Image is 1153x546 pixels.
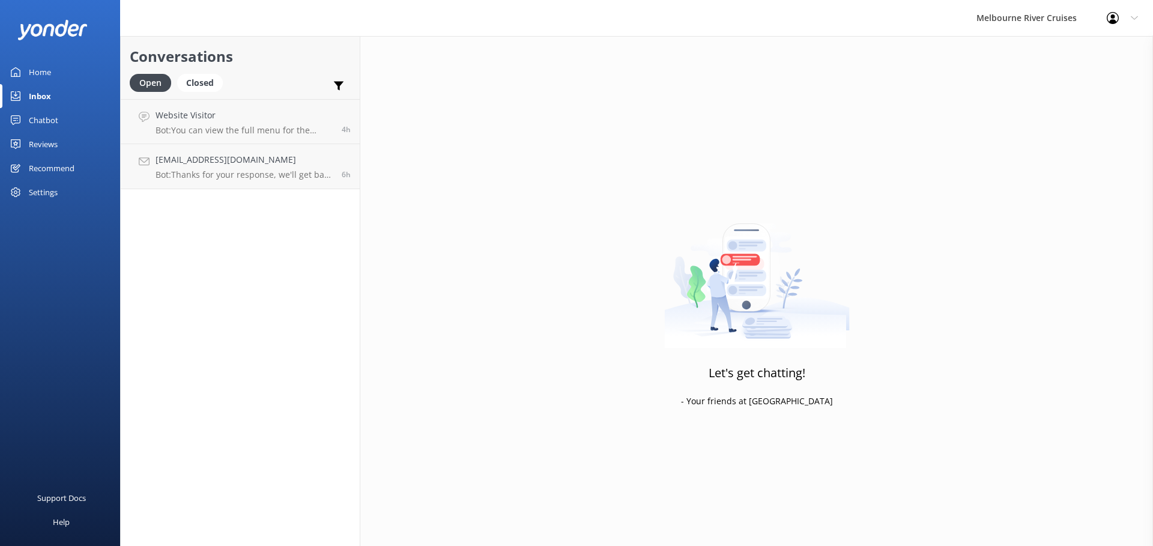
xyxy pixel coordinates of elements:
[29,108,58,132] div: Chatbot
[37,486,86,510] div: Support Docs
[342,169,351,180] span: 09:18am 13-Aug-2025 (UTC +10:00) Australia/Sydney
[29,156,74,180] div: Recommend
[53,510,70,534] div: Help
[29,132,58,156] div: Reviews
[342,124,351,135] span: 11:27am 13-Aug-2025 (UTC +10:00) Australia/Sydney
[29,180,58,204] div: Settings
[121,144,360,189] a: [EMAIL_ADDRESS][DOMAIN_NAME]Bot:Thanks for your response, we'll get back to you as soon as we can...
[156,169,333,180] p: Bot: Thanks for your response, we'll get back to you as soon as we can during opening hours.
[18,20,87,40] img: yonder-white-logo.png
[156,153,333,166] h4: [EMAIL_ADDRESS][DOMAIN_NAME]
[681,395,833,408] p: - Your friends at [GEOGRAPHIC_DATA]
[156,125,333,136] p: Bot: You can view the full menu for the Spirit of Melbourne Lunch Cruise, which includes gluten-f...
[29,60,51,84] div: Home
[130,45,351,68] h2: Conversations
[664,198,850,348] img: artwork of a man stealing a conversation from at giant smartphone
[130,76,177,89] a: Open
[709,363,805,383] h3: Let's get chatting!
[177,76,229,89] a: Closed
[121,99,360,144] a: Website VisitorBot:You can view the full menu for the Spirit of Melbourne Lunch Cruise, which inc...
[29,84,51,108] div: Inbox
[177,74,223,92] div: Closed
[130,74,171,92] div: Open
[156,109,333,122] h4: Website Visitor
